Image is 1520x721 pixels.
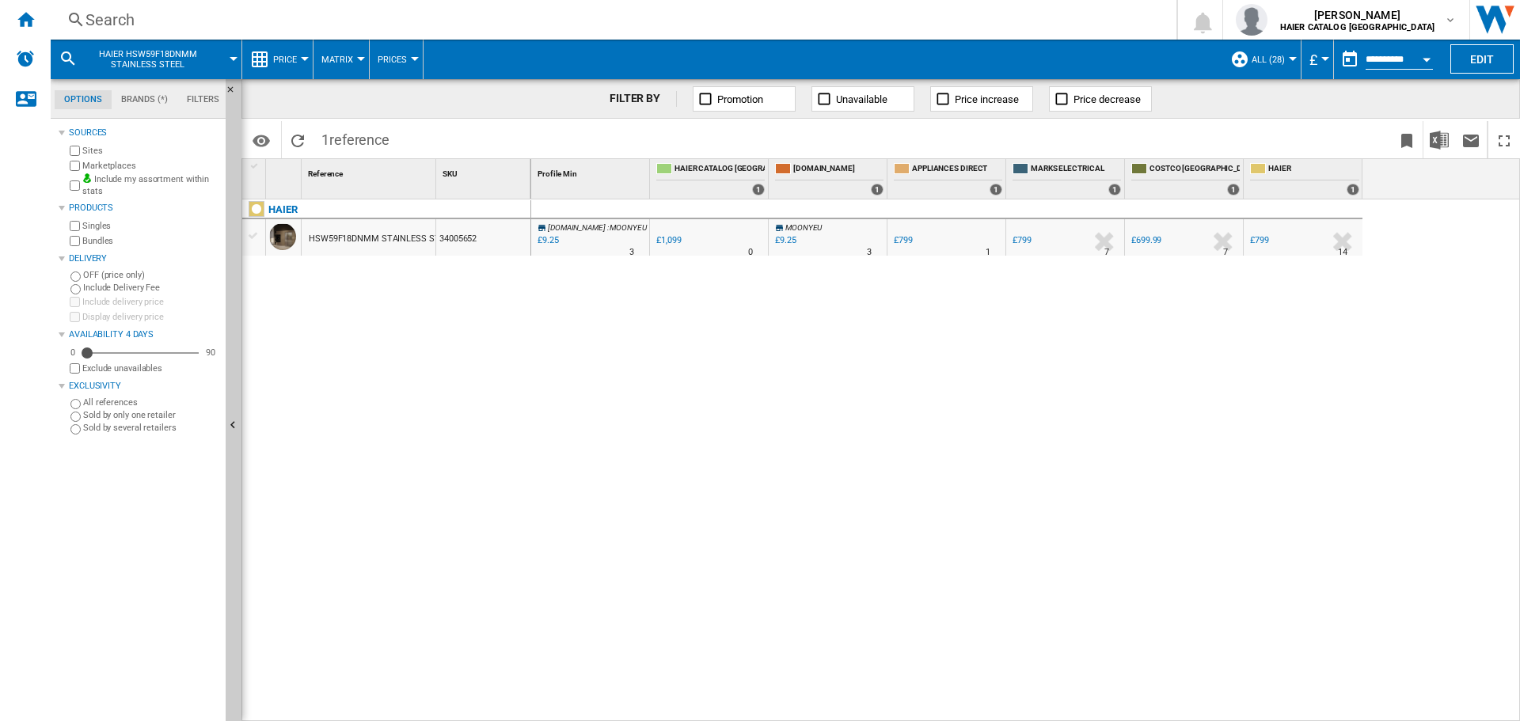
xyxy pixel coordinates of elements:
div: £699.99 [1129,233,1161,249]
div: Delivery Time : 14 days [1338,245,1347,260]
span: HAIER [1268,163,1359,176]
div: 1 offers sold by MARKS ELECTRICAL [1108,184,1121,195]
button: Price decrease [1049,86,1152,112]
div: £9.25 [773,233,796,249]
div: APPLIANCES DIRECT 1 offers sold by APPLIANCES DIRECT [891,159,1005,199]
label: Sold by several retailers [83,422,219,434]
button: £ [1309,40,1325,79]
span: [PERSON_NAME] [1280,7,1434,23]
div: Price [250,40,305,79]
span: : MOONYEU [607,223,647,232]
input: Sold by only one retailer [70,412,81,422]
input: Include my assortment within stats [70,176,80,195]
button: HAIER HSW59F18DNMM STAINLESS STEEL [84,40,227,79]
span: [DOMAIN_NAME] [548,223,606,232]
label: Sold by only one retailer [83,409,219,421]
div: MARKS ELECTRICAL 1 offers sold by MARKS ELECTRICAL [1009,159,1124,199]
label: Include delivery price [82,296,219,308]
div: 0 [66,347,79,359]
span: £ [1309,51,1317,68]
span: HAIER HSW59F18DNMM STAINLESS STEEL [84,49,211,70]
button: Price [273,40,305,79]
button: Unavailable [811,86,914,112]
div: Delivery Time : 7 days [1104,245,1109,260]
button: Maximize [1488,121,1520,158]
div: Sort None [305,159,435,184]
b: HAIER CATALOG [GEOGRAPHIC_DATA] [1280,22,1434,32]
input: Include delivery price [70,297,80,307]
div: Last updated : Thursday, 18 September 2025 02:48 [535,233,559,249]
button: Bookmark this report [1391,121,1423,158]
div: ALL (28) [1230,40,1293,79]
div: Sort None [534,159,649,184]
div: £9.25 [775,235,796,245]
input: OFF (price only) [70,271,81,282]
div: 1 offers sold by HAIER [1347,184,1359,195]
div: COSTCO [GEOGRAPHIC_DATA] 1 offers sold by COSTCO UK [1128,159,1243,199]
input: Include Delivery Fee [70,284,81,294]
span: MARKS ELECTRICAL [1031,163,1121,176]
input: Display delivery price [70,312,80,322]
div: Sort None [439,159,530,184]
div: 90 [202,347,219,359]
md-slider: Availability [82,345,199,361]
span: Promotion [717,93,763,105]
div: Availability 4 Days [69,328,219,341]
label: Marketplaces [82,160,219,172]
span: Profile Min [538,169,577,178]
button: Download in Excel [1423,121,1455,158]
span: Price [273,55,297,65]
div: 1 offers sold by HAIER CATALOG UK [752,184,765,195]
img: excel-24x24.png [1430,131,1449,150]
input: Sites [70,146,80,156]
span: APPLIANCES DIRECT [912,163,1002,176]
div: HAIER HSW59F18DNMM STAINLESS STEEL [59,40,234,79]
button: ALL (28) [1252,40,1293,79]
span: Matrix [321,55,353,65]
button: Open calendar [1412,43,1441,71]
div: 1 offers sold by COSTCO UK [1227,184,1240,195]
label: OFF (price only) [83,269,219,281]
span: COSTCO [GEOGRAPHIC_DATA] [1149,163,1240,176]
button: Matrix [321,40,361,79]
img: alerts-logo.svg [16,49,35,68]
input: All references [70,399,81,409]
div: 1 offers sold by AMAZON.CO.UK [871,184,883,195]
div: £799 [1250,235,1269,245]
span: Prices [378,55,407,65]
div: Exclusivity [69,380,219,393]
div: Search [85,9,1135,31]
md-tab-item: Filters [177,90,229,109]
button: Price increase [930,86,1033,112]
label: Singles [82,220,219,232]
div: FILTER BY [610,91,677,107]
span: reference [329,131,389,148]
button: Hide [226,79,245,108]
label: Include Delivery Fee [83,282,219,294]
span: [DOMAIN_NAME] [793,163,883,176]
label: Display delivery price [82,311,219,323]
span: 1 [313,121,397,154]
button: Reload [282,121,313,158]
div: Sort None [269,159,301,184]
div: 1 offers sold by APPLIANCES DIRECT [990,184,1002,195]
label: Bundles [82,235,219,247]
span: Price increase [955,93,1019,105]
div: Products [69,202,219,214]
input: Sold by several retailers [70,424,81,434]
button: Options [245,126,277,154]
div: £799 [894,235,913,245]
span: Reference [308,169,343,178]
label: All references [83,397,219,408]
button: Prices [378,40,415,79]
button: md-calendar [1334,44,1366,75]
span: ALL (28) [1252,55,1285,65]
div: Delivery Time : 1 day [986,245,990,260]
span: Price decrease [1073,93,1141,105]
div: £1,099 [654,233,681,249]
div: HSW59F18DNMM STAINLESS STEEL [309,221,454,257]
